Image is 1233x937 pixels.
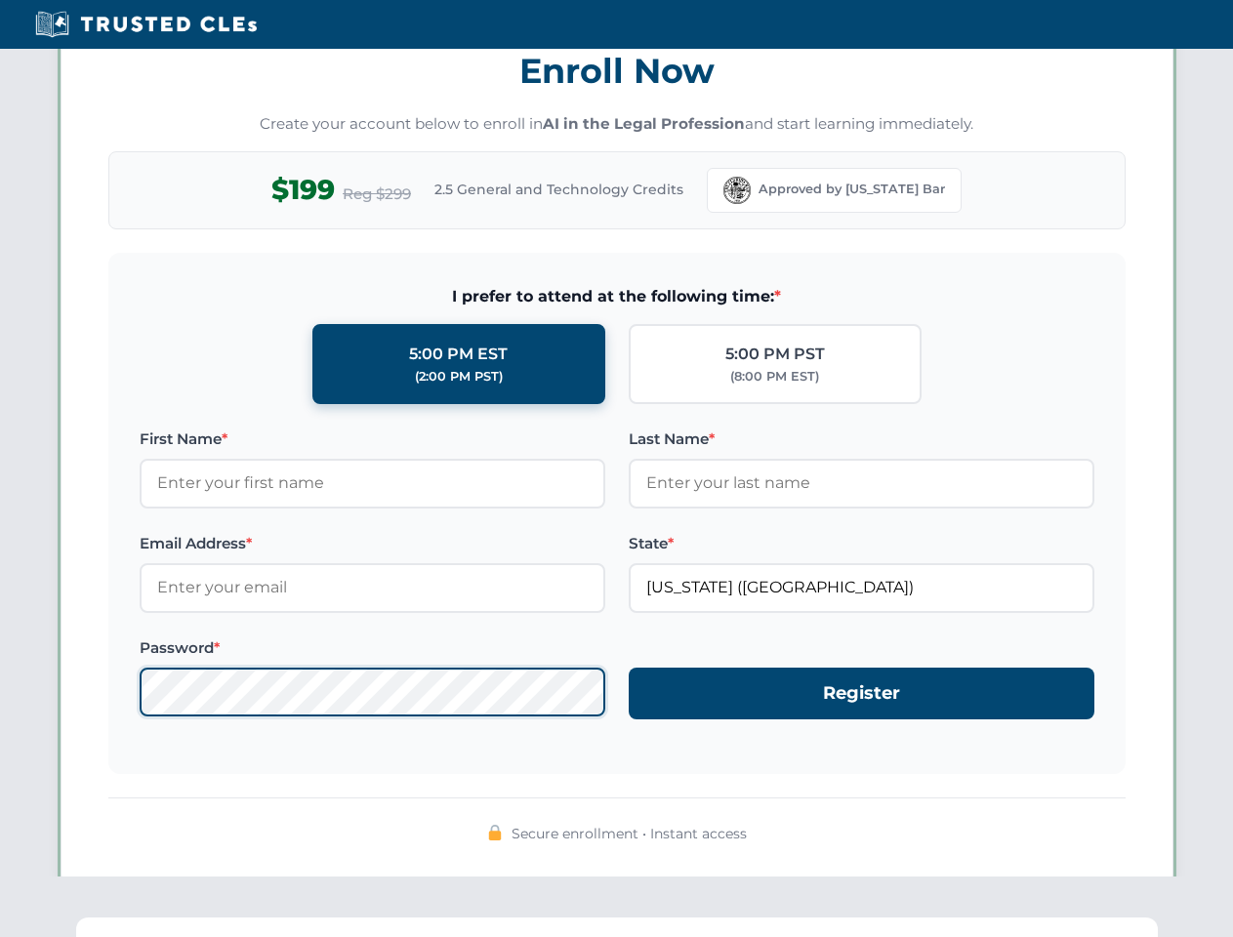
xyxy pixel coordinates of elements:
[730,367,819,387] div: (8:00 PM EST)
[415,367,503,387] div: (2:00 PM PST)
[629,563,1094,612] input: Florida (FL)
[140,563,605,612] input: Enter your email
[725,342,825,367] div: 5:00 PM PST
[543,114,745,133] strong: AI in the Legal Profession
[629,459,1094,508] input: Enter your last name
[140,428,605,451] label: First Name
[723,177,751,204] img: Florida Bar
[409,342,508,367] div: 5:00 PM EST
[140,284,1094,309] span: I prefer to attend at the following time:
[343,183,411,206] span: Reg $299
[108,113,1126,136] p: Create your account below to enroll in and start learning immediately.
[629,668,1094,719] button: Register
[29,10,263,39] img: Trusted CLEs
[140,532,605,555] label: Email Address
[434,179,683,200] span: 2.5 General and Technology Credits
[759,180,945,199] span: Approved by [US_STATE] Bar
[108,40,1126,102] h3: Enroll Now
[629,428,1094,451] label: Last Name
[140,636,605,660] label: Password
[140,459,605,508] input: Enter your first name
[487,825,503,840] img: 🔒
[629,532,1094,555] label: State
[512,823,747,844] span: Secure enrollment • Instant access
[271,168,335,212] span: $199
